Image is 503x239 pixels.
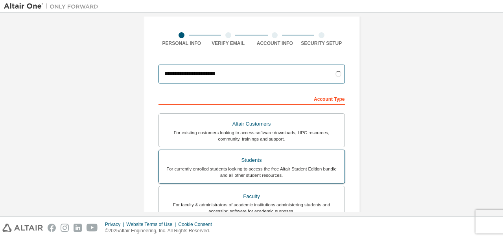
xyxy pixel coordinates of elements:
[252,40,298,46] div: Account Info
[87,224,98,232] img: youtube.svg
[158,40,205,46] div: Personal Info
[178,221,216,228] div: Cookie Consent
[164,155,340,166] div: Students
[2,224,43,232] img: altair_logo.svg
[158,92,345,105] div: Account Type
[164,119,340,130] div: Altair Customers
[105,221,126,228] div: Privacy
[164,191,340,202] div: Faculty
[74,224,82,232] img: linkedin.svg
[205,40,252,46] div: Verify Email
[164,166,340,178] div: For currently enrolled students looking to access the free Altair Student Edition bundle and all ...
[61,224,69,232] img: instagram.svg
[4,2,102,10] img: Altair One
[48,224,56,232] img: facebook.svg
[298,40,345,46] div: Security Setup
[164,202,340,214] div: For faculty & administrators of academic institutions administering students and accessing softwa...
[105,228,217,234] p: © 2025 Altair Engineering, Inc. All Rights Reserved.
[164,130,340,142] div: For existing customers looking to access software downloads, HPC resources, community, trainings ...
[126,221,178,228] div: Website Terms of Use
